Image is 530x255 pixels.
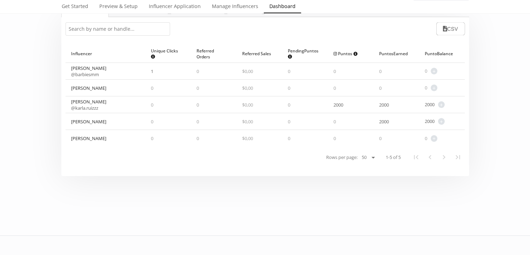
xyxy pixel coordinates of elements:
[288,118,290,125] span: 0
[242,68,253,74] span: $ 0,00
[151,135,153,141] span: 0
[451,150,465,164] button: Last Page
[151,85,153,91] span: 0
[151,118,153,125] span: 0
[242,45,277,63] div: Referred Sales
[333,118,336,125] span: 0
[438,101,445,108] span: +
[409,150,423,164] button: First Page
[197,45,231,63] div: Referred Orders
[333,135,336,141] span: 0
[151,102,153,108] span: 0
[242,85,253,91] span: $ 0,00
[333,102,343,108] span: 2000
[71,85,106,91] div: [PERSON_NAME]
[288,85,290,91] span: 0
[66,22,170,36] input: Search by name or handle...
[379,68,382,74] span: 0
[431,135,437,142] span: +
[431,68,437,74] span: +
[242,102,253,108] span: $ 0,00
[288,102,290,108] span: 0
[425,135,427,142] span: 0
[71,135,106,141] div: [PERSON_NAME]
[197,68,199,74] span: 0
[438,118,445,125] span: +
[151,48,180,60] span: Unique Clicks
[359,153,377,162] select: Rows per page:
[71,71,99,78] a: @barbiesmm
[423,150,437,164] button: Previous Page
[425,101,435,108] span: 2000
[379,102,389,108] span: 2000
[436,22,464,35] button: CSV
[379,45,414,63] div: Puntos Earned
[425,68,427,74] span: 0
[71,45,140,63] div: Influencer
[437,150,451,164] button: Next Page
[197,135,199,141] span: 0
[71,65,106,78] div: [PERSON_NAME]
[326,154,358,161] span: Rows per page:
[288,48,318,60] span: Pending Puntos
[197,102,199,108] span: 0
[71,118,106,125] div: [PERSON_NAME]
[379,85,382,91] span: 0
[288,68,290,74] span: 0
[333,85,336,91] span: 0
[425,85,427,91] span: 0
[425,118,435,125] span: 2000
[71,105,98,111] a: @karla.ruizzz
[379,118,389,125] span: 2000
[288,135,290,141] span: 0
[242,118,253,125] span: $ 0,00
[333,68,336,74] span: 0
[197,85,199,91] span: 0
[242,135,253,141] span: $ 0,00
[425,45,459,63] div: Punto Balance
[197,118,199,125] span: 0
[431,85,437,91] span: +
[379,135,382,141] span: 0
[151,68,153,74] span: 1
[333,51,358,57] span: Puntos
[386,154,401,161] span: 1-5 of 5
[71,99,106,111] div: [PERSON_NAME]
